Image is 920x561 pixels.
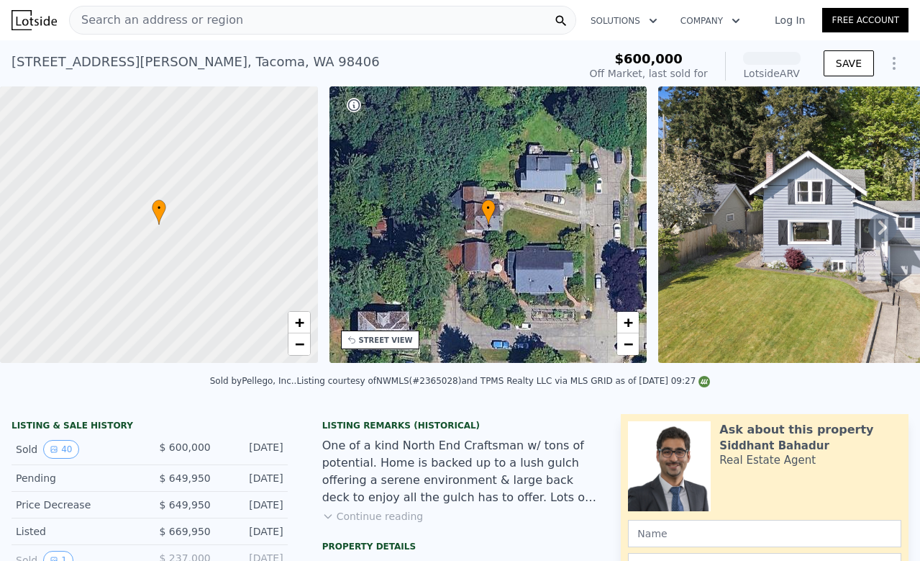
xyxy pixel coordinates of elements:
a: Zoom in [617,312,639,333]
img: Lotside [12,10,57,30]
span: + [624,313,633,331]
img: NWMLS Logo [698,376,710,387]
span: $ 600,000 [159,441,210,453]
span: − [294,335,304,353]
a: Zoom out [288,333,310,355]
span: + [294,313,304,331]
a: Zoom in [288,312,310,333]
div: Off Market, last sold for [590,66,708,81]
div: [DATE] [222,471,283,485]
a: Log In [757,13,822,27]
div: [DATE] [222,524,283,539]
span: • [152,202,166,215]
div: Sold [16,440,138,459]
div: • [152,199,166,225]
div: STREET VIEW [359,335,413,346]
div: Property details [322,541,598,552]
span: $ 649,950 [159,472,210,484]
button: Company [669,8,752,34]
span: $ 649,950 [159,499,210,511]
div: Ask about this property [719,421,873,439]
input: Name [628,520,901,547]
div: Listing Remarks (Historical) [322,420,598,431]
div: LISTING & SALE HISTORY [12,420,288,434]
div: [DATE] [222,440,283,459]
div: Sold by Pellego, Inc. . [210,376,297,386]
button: Continue reading [322,509,424,524]
span: − [624,335,633,353]
span: • [481,202,496,215]
span: $ 669,950 [159,526,210,537]
button: View historical data [43,440,78,459]
span: $600,000 [614,51,683,66]
div: Siddhant Bahadur [719,439,829,453]
div: Real Estate Agent [719,453,816,467]
div: Listed [16,524,138,539]
a: Zoom out [617,333,639,355]
div: Price Decrease [16,498,138,512]
div: • [481,199,496,225]
button: Show Options [880,49,908,78]
button: Solutions [579,8,669,34]
div: Pending [16,471,138,485]
div: [DATE] [222,498,283,512]
span: Search an address or region [70,12,243,29]
div: [STREET_ADDRESS][PERSON_NAME] , Tacoma , WA 98406 [12,52,380,72]
div: Listing courtesy of NWMLS (#2365028) and TPMS Realty LLC via MLS GRID as of [DATE] 09:27 [296,376,710,386]
div: Lotside ARV [743,66,801,81]
a: Free Account [822,8,908,32]
button: SAVE [824,50,874,76]
div: One of a kind North End Craftsman w/ tons of potential. Home is backed up to a lush gulch offerin... [322,437,598,506]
